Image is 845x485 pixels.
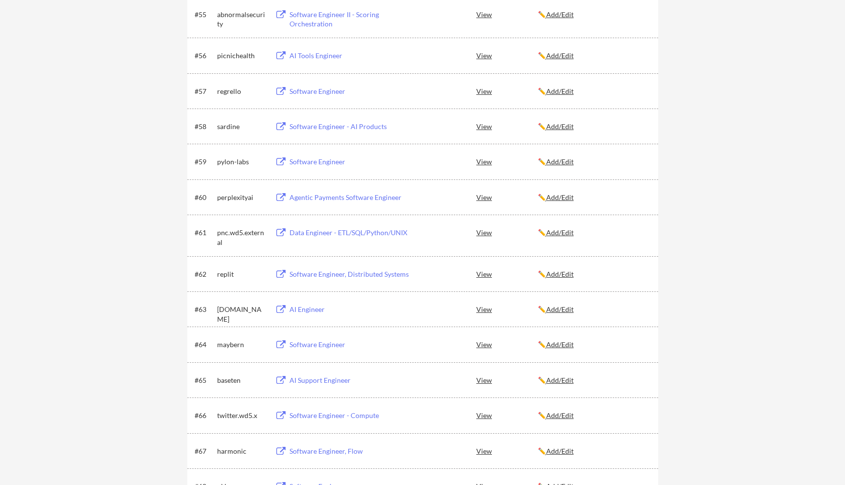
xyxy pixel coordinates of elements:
div: Software Engineer [289,157,411,167]
div: View [476,442,538,460]
u: Add/Edit [546,411,574,419]
div: ✏️ [538,87,649,96]
div: ✏️ [538,340,649,350]
div: View [476,335,538,353]
div: Software Engineer - AI Products [289,122,411,132]
div: Data Engineer - ETL/SQL/Python/UNIX [289,228,411,238]
div: replit [217,269,266,279]
div: harmonic [217,446,266,456]
div: #66 [195,411,214,420]
div: ✏️ [538,51,649,61]
div: Software Engineer [289,340,411,350]
u: Add/Edit [546,157,574,166]
u: Add/Edit [546,305,574,313]
div: ✏️ [538,10,649,20]
u: Add/Edit [546,10,574,19]
div: ✏️ [538,269,649,279]
div: Software Engineer, Distributed Systems [289,269,411,279]
div: #62 [195,269,214,279]
div: View [476,223,538,241]
u: Add/Edit [546,51,574,60]
div: [DOMAIN_NAME] [217,305,266,324]
div: #61 [195,228,214,238]
div: View [476,153,538,170]
div: View [476,265,538,283]
div: ✏️ [538,446,649,456]
div: pylon-labs [217,157,266,167]
div: #58 [195,122,214,132]
div: #65 [195,375,214,385]
div: twitter.wd5.x [217,411,266,420]
div: #55 [195,10,214,20]
div: #67 [195,446,214,456]
div: #59 [195,157,214,167]
div: AI Engineer [289,305,411,314]
div: baseten [217,375,266,385]
u: Add/Edit [546,270,574,278]
u: Add/Edit [546,122,574,131]
div: maybern [217,340,266,350]
div: #63 [195,305,214,314]
div: abnormalsecurity [217,10,266,29]
div: AI Tools Engineer [289,51,411,61]
div: sardine [217,122,266,132]
div: View [476,371,538,389]
div: View [476,82,538,100]
div: View [476,188,538,206]
u: Add/Edit [546,87,574,95]
div: ✏️ [538,157,649,167]
u: Add/Edit [546,376,574,384]
div: Software Engineer, Flow [289,446,411,456]
div: Software Engineer - Compute [289,411,411,420]
div: View [476,5,538,23]
u: Add/Edit [546,447,574,455]
div: ✏️ [538,122,649,132]
div: ✏️ [538,375,649,385]
div: pnc.wd5.external [217,228,266,247]
div: ✏️ [538,411,649,420]
u: Add/Edit [546,340,574,349]
div: View [476,300,538,318]
div: #64 [195,340,214,350]
div: AI Support Engineer [289,375,411,385]
div: #57 [195,87,214,96]
u: Add/Edit [546,193,574,201]
div: Software Engineer [289,87,411,96]
div: View [476,117,538,135]
div: Software Engineer II - Scoring Orchestration [289,10,411,29]
div: ✏️ [538,228,649,238]
div: #60 [195,193,214,202]
div: ✏️ [538,193,649,202]
div: View [476,406,538,424]
div: regrello [217,87,266,96]
div: View [476,46,538,64]
div: ✏️ [538,305,649,314]
u: Add/Edit [546,228,574,237]
div: Agentic Payments Software Engineer [289,193,411,202]
div: #56 [195,51,214,61]
div: picnichealth [217,51,266,61]
div: perplexityai [217,193,266,202]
